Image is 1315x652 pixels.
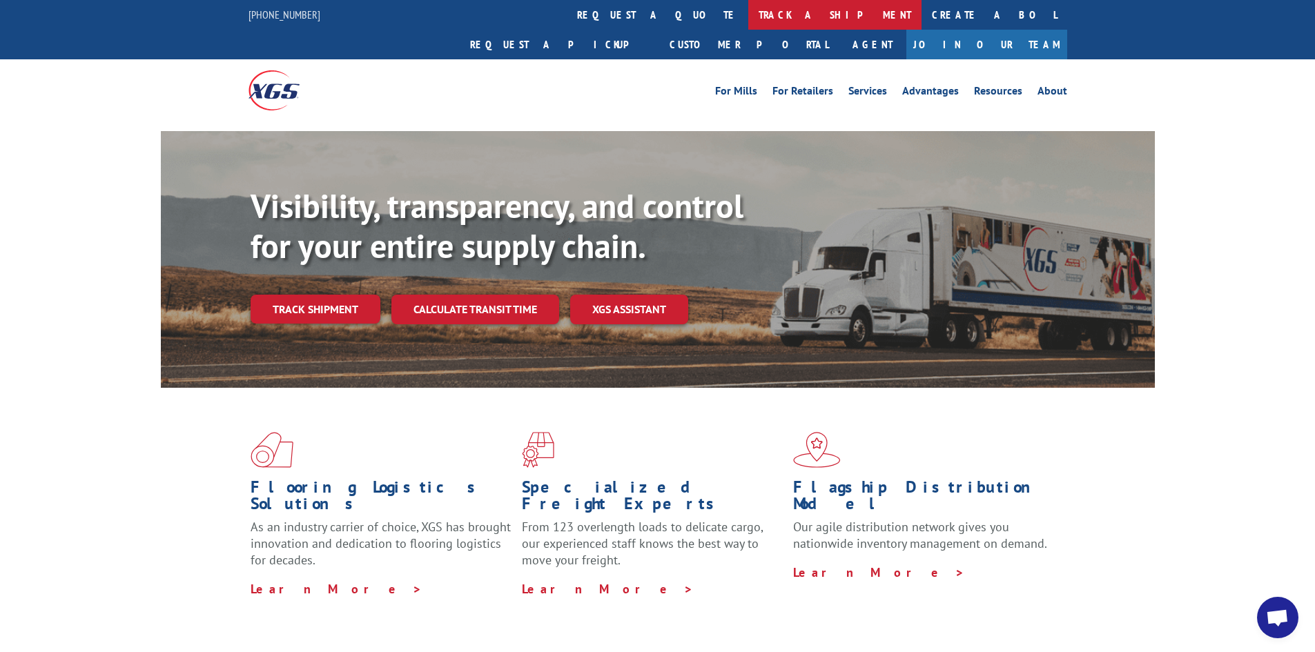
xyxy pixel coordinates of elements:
[460,30,659,59] a: Request a pickup
[793,564,965,580] a: Learn More >
[522,581,694,597] a: Learn More >
[391,295,559,324] a: Calculate transit time
[251,519,511,568] span: As an industry carrier of choice, XGS has brought innovation and dedication to flooring logistics...
[522,519,783,580] p: From 123 overlength loads to delicate cargo, our experienced staff knows the best way to move you...
[251,184,743,267] b: Visibility, transparency, and control for your entire supply chain.
[251,432,293,468] img: xgs-icon-total-supply-chain-intelligence-red
[906,30,1067,59] a: Join Our Team
[902,86,959,101] a: Advantages
[570,295,688,324] a: XGS ASSISTANT
[715,86,757,101] a: For Mills
[793,479,1054,519] h1: Flagship Distribution Model
[659,30,839,59] a: Customer Portal
[1038,86,1067,101] a: About
[974,86,1022,101] a: Resources
[1257,597,1298,638] div: Open chat
[251,479,512,519] h1: Flooring Logistics Solutions
[249,8,320,21] a: [PHONE_NUMBER]
[793,432,841,468] img: xgs-icon-flagship-distribution-model-red
[772,86,833,101] a: For Retailers
[522,432,554,468] img: xgs-icon-focused-on-flooring-red
[251,295,380,324] a: Track shipment
[793,519,1047,551] span: Our agile distribution network gives you nationwide inventory management on demand.
[848,86,887,101] a: Services
[522,479,783,519] h1: Specialized Freight Experts
[251,581,422,597] a: Learn More >
[839,30,906,59] a: Agent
